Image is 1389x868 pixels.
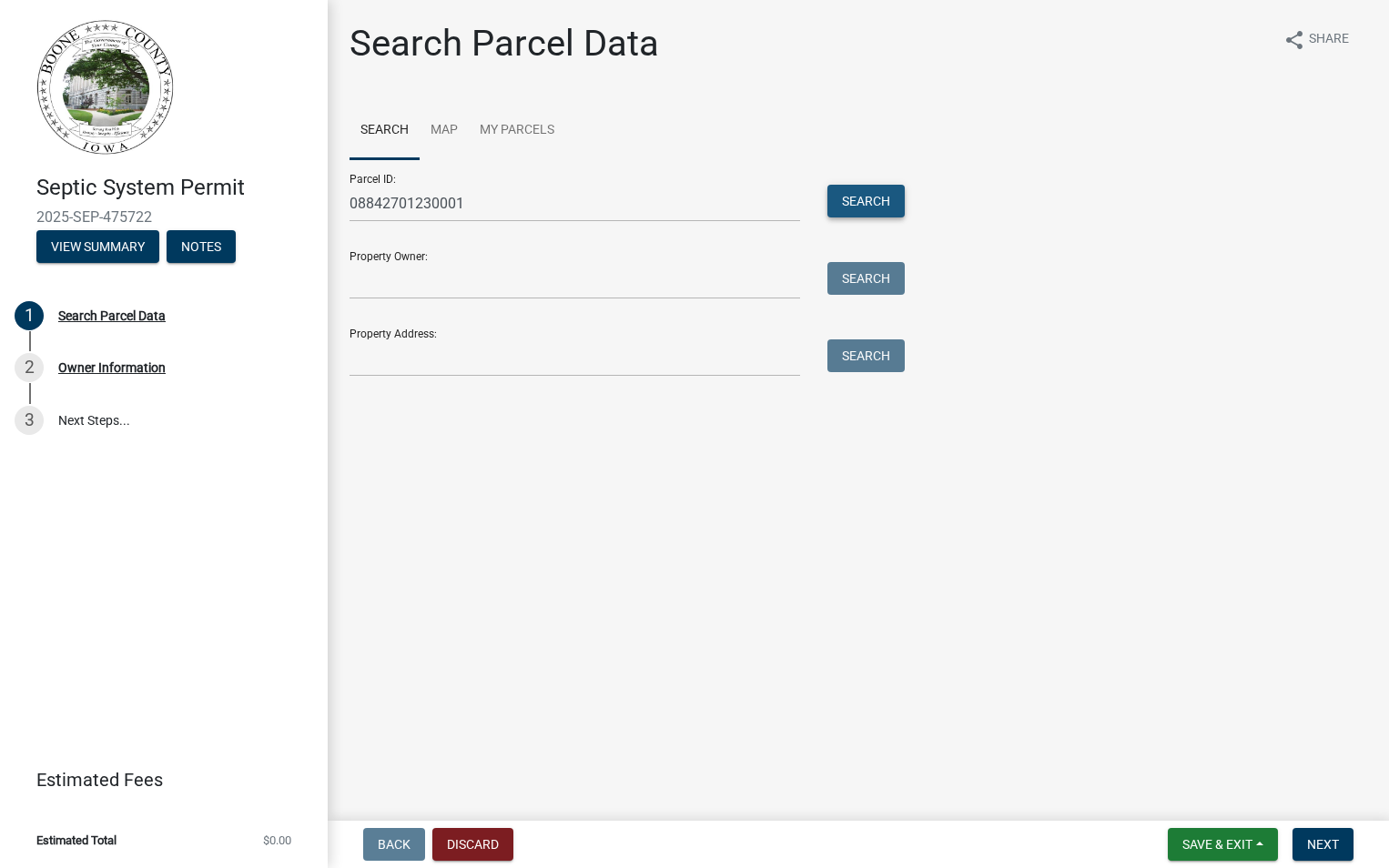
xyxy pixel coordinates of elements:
span: $0.00 [263,834,291,846]
img: Boone County, Iowa [36,19,175,156]
span: Share [1309,29,1349,51]
a: Search [350,102,420,160]
button: View Summary [36,230,159,263]
button: shareShare [1269,22,1364,57]
button: Back [363,828,425,861]
span: Save & Exit [1182,837,1252,852]
h1: Search Parcel Data [350,22,659,66]
a: My Parcels [469,102,565,160]
button: Save & Exit [1168,828,1278,861]
button: Search [827,339,905,372]
span: Next [1307,837,1339,852]
div: 3 [15,406,44,435]
span: Estimated Total [36,834,117,846]
button: Search [827,185,905,217]
div: Owner Information [58,361,166,374]
div: 2 [15,353,44,382]
a: Estimated Fees [15,762,299,798]
div: Search Parcel Data [58,309,166,322]
wm-modal-confirm: Notes [167,240,236,255]
i: share [1283,29,1305,51]
span: 2025-SEP-475722 [36,208,291,226]
a: Map [420,102,469,160]
h4: Septic System Permit [36,175,313,201]
wm-modal-confirm: Summary [36,240,159,255]
button: Discard [432,828,513,861]
button: Next [1293,828,1354,861]
span: Back [378,837,411,852]
button: Notes [167,230,236,263]
div: 1 [15,301,44,330]
button: Search [827,262,905,295]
